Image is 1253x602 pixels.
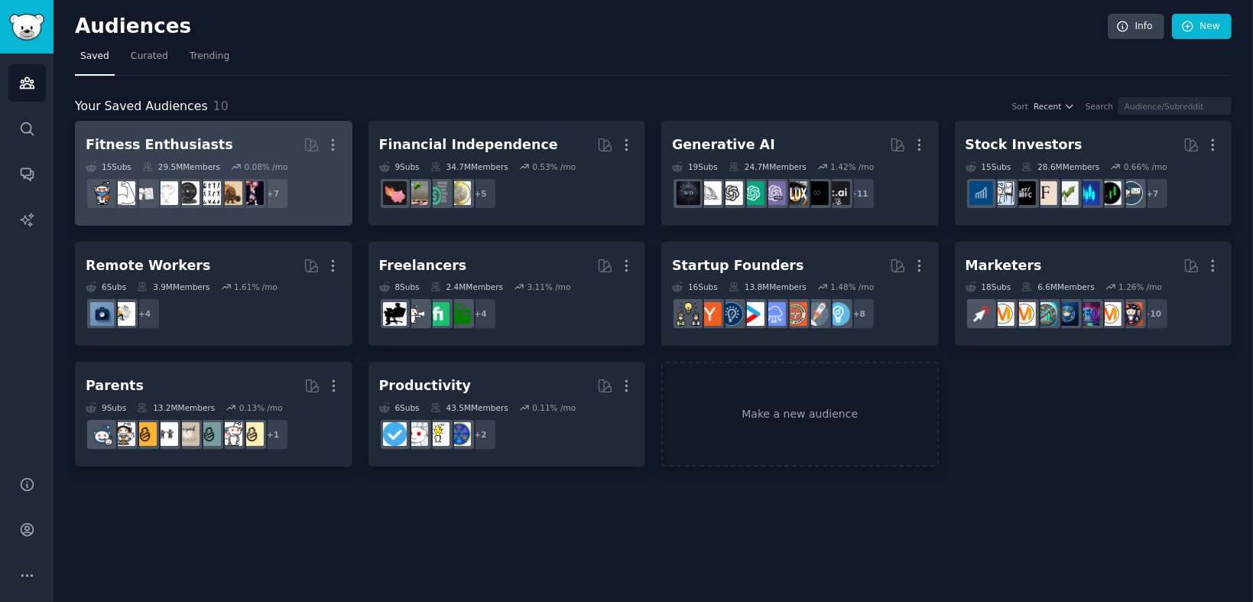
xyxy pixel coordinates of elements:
div: 24.7M Members [729,161,807,172]
img: socialmedia [1119,302,1143,326]
img: Parents [90,422,114,446]
img: DigitalMarketing [1012,302,1036,326]
span: 10 [213,99,229,113]
img: marketing [1098,302,1122,326]
img: OpenAI [719,181,743,205]
div: 0.08 % /mo [244,161,287,172]
img: weightlifting [240,181,264,205]
div: + 5 [465,177,497,210]
div: 13.2M Members [137,402,215,413]
div: + 10 [1137,298,1169,330]
div: 8 Sub s [379,281,420,292]
img: stocks [1119,181,1143,205]
img: beyondthebump [176,422,200,446]
img: midjourney [698,181,722,205]
img: WorkoutRoutines [219,181,242,205]
div: 34.7M Members [430,161,508,172]
img: toddlers [154,422,178,446]
img: ArtificialInteligence [805,181,829,205]
img: Fire [404,181,428,205]
img: startup [741,302,764,326]
div: + 7 [1137,177,1169,210]
div: 9 Sub s [86,402,126,413]
img: EntrepreneurRideAlong [784,302,807,326]
img: weirddalle [677,181,700,205]
img: CharacterAI [826,181,850,205]
img: advertising [991,302,1014,326]
div: 19 Sub s [672,161,718,172]
div: + 2 [465,418,497,451]
img: FinancialCareers [1012,181,1036,205]
img: Fitness [154,181,178,205]
a: Freelancers8Subs2.4MMembers3.11% /mo+4forhireFiverrfreelance_forhireFreelancers [368,242,646,347]
img: parentsofmultiples [112,422,135,446]
div: + 4 [128,298,161,330]
div: 3.11 % /mo [527,281,571,292]
div: 43.5M Members [430,402,508,413]
span: Recent [1034,101,1061,112]
div: + 11 [843,177,875,210]
img: ChatGPT [741,181,764,205]
img: ycombinator [698,302,722,326]
span: Curated [131,50,168,63]
a: Saved [75,44,115,76]
button: Recent [1034,101,1075,112]
img: fatFIRE [383,181,407,205]
img: Parenting [240,422,264,446]
img: productivity [404,422,428,446]
img: Entrepreneur [826,302,850,326]
img: SEO [1076,302,1100,326]
div: Financial Independence [379,135,558,155]
img: StockMarket [1076,181,1100,205]
div: 6.6M Members [1021,281,1094,292]
img: FluxAI [784,181,807,205]
div: 28.6M Members [1021,161,1099,172]
img: Freelancers [383,302,407,326]
div: 15 Sub s [86,161,131,172]
h2: Audiences [75,15,1108,39]
a: Startup Founders16Subs13.8MMembers1.48% /mo+8EntrepreneurstartupsEntrepreneurRideAlongSaaSstartup... [661,242,939,347]
img: startups [805,302,829,326]
div: 6 Sub s [379,402,420,413]
img: getdisciplined [383,422,407,446]
div: 15 Sub s [966,161,1011,172]
div: Sort [1012,101,1029,112]
img: SingleParents [197,422,221,446]
span: Your Saved Audiences [75,97,208,116]
div: 1.26 % /mo [1118,281,1162,292]
input: Audience/Subreddit [1118,97,1232,115]
div: 1.48 % /mo [830,281,874,292]
img: options [991,181,1014,205]
a: Fitness Enthusiasts15Subs29.5MMembers0.08% /mo+7weightliftingWorkoutRoutinesExerciseWeightTrainin... [75,121,352,226]
div: 29.5M Members [142,161,220,172]
div: 9 Sub s [379,161,420,172]
div: Fitness Enthusiasts [86,135,233,155]
a: Marketers18Subs6.6MMembers1.26% /mo+10socialmediamarketingSEOdigital_marketingAffiliatemarketingD... [955,242,1232,347]
div: + 1 [257,418,289,451]
div: Search [1086,101,1113,112]
a: Remote Workers6Subs3.9MMembers1.61% /mo+4RemoteJobswork [75,242,352,347]
a: Parents9Subs13.2MMembers0.13% /mo+1ParentingdadditSingleParentsbeyondthebumptoddlersNewParentspar... [75,362,352,467]
img: Entrepreneurship [719,302,743,326]
a: Trending [184,44,235,76]
a: Stock Investors15Subs28.6MMembers0.66% /mo+7stocksDaytradingStockMarketinvestingfinanceFinancialC... [955,121,1232,226]
img: UKPersonalFinance [447,181,471,205]
img: WeightTraining [176,181,200,205]
img: Exercise [197,181,221,205]
img: freelance_forhire [404,302,428,326]
img: LifeProTips [447,422,471,446]
a: Financial Independence9Subs34.7MMembers0.53% /mo+5UKPersonalFinanceFinancialPlanningFirefatFIRE [368,121,646,226]
img: daddit [219,422,242,446]
div: 0.66 % /mo [1124,161,1167,172]
div: Generative AI [672,135,775,155]
div: 0.13 % /mo [239,402,283,413]
img: dividends [969,181,993,205]
span: Trending [190,50,229,63]
div: 13.8M Members [729,281,807,292]
div: 18 Sub s [966,281,1011,292]
div: 6 Sub s [86,281,126,292]
div: + 7 [257,177,289,210]
div: Parents [86,376,144,395]
a: Info [1108,14,1164,40]
img: Fiverr [426,302,450,326]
